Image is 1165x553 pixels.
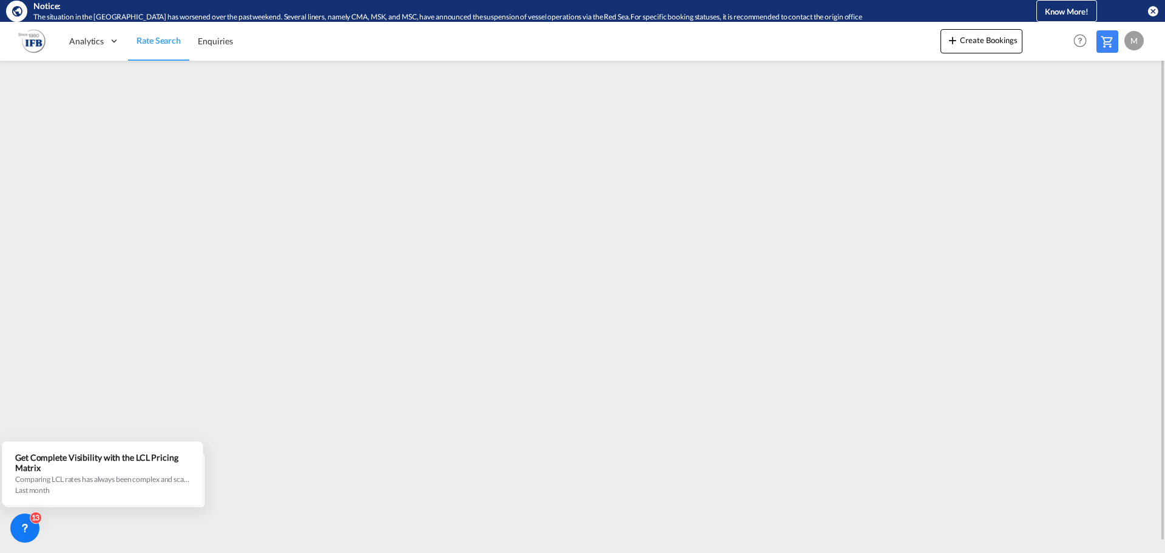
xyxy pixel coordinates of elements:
[137,35,181,46] span: Rate Search
[61,21,128,61] div: Analytics
[128,21,189,61] a: Rate Search
[1147,5,1159,17] button: icon-close-circle
[1124,31,1144,50] div: M
[18,27,46,55] img: b628ab10256c11eeb52753acbc15d091.png
[1045,7,1089,16] span: Know More!
[189,21,241,61] a: Enquiries
[1070,30,1090,51] span: Help
[69,35,104,47] span: Analytics
[198,36,233,46] span: Enquiries
[940,29,1022,53] button: icon-plus 400-fgCreate Bookings
[945,33,960,47] md-icon: icon-plus 400-fg
[11,5,23,17] md-icon: icon-earth
[1070,30,1096,52] div: Help
[33,12,986,22] div: The situation in the Red Sea has worsened over the past weekend. Several liners, namely CMA, MSK,...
